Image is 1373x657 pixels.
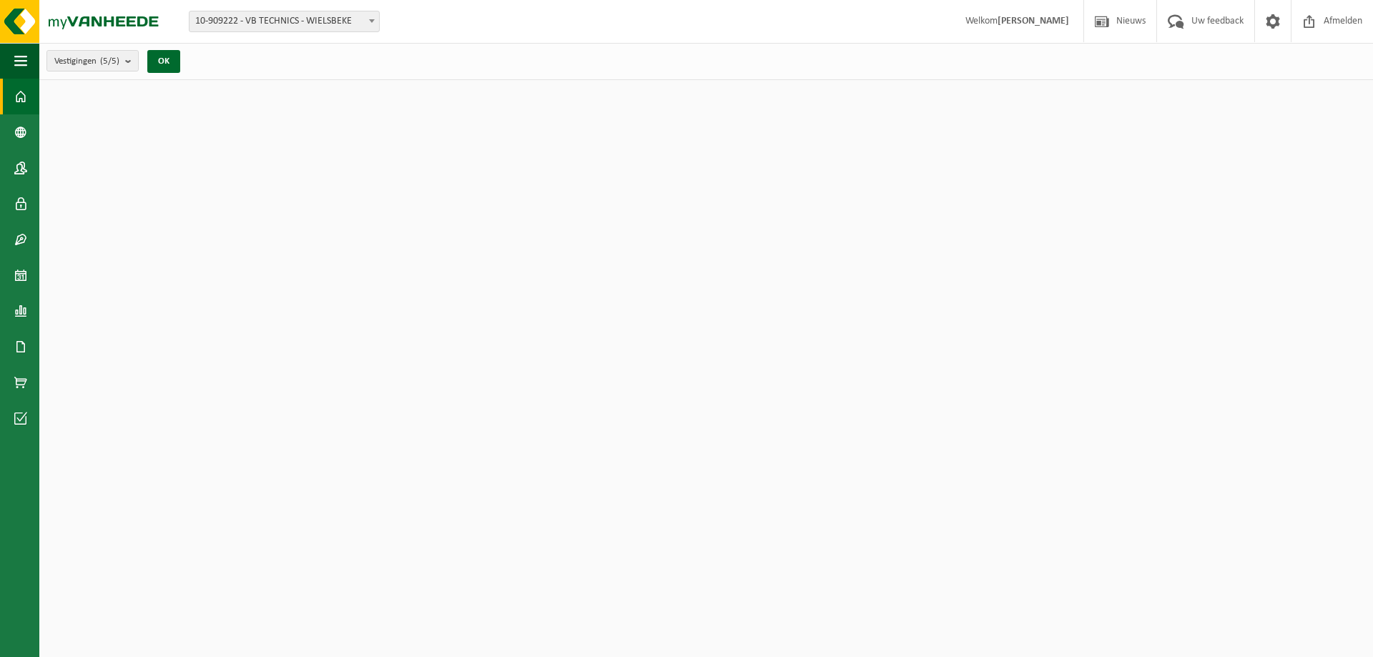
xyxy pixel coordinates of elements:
[190,11,379,31] span: 10-909222 - VB TECHNICS - WIELSBEKE
[998,16,1069,26] strong: [PERSON_NAME]
[54,51,119,72] span: Vestigingen
[46,50,139,71] button: Vestigingen(5/5)
[189,11,380,32] span: 10-909222 - VB TECHNICS - WIELSBEKE
[100,56,119,66] count: (5/5)
[147,50,180,73] button: OK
